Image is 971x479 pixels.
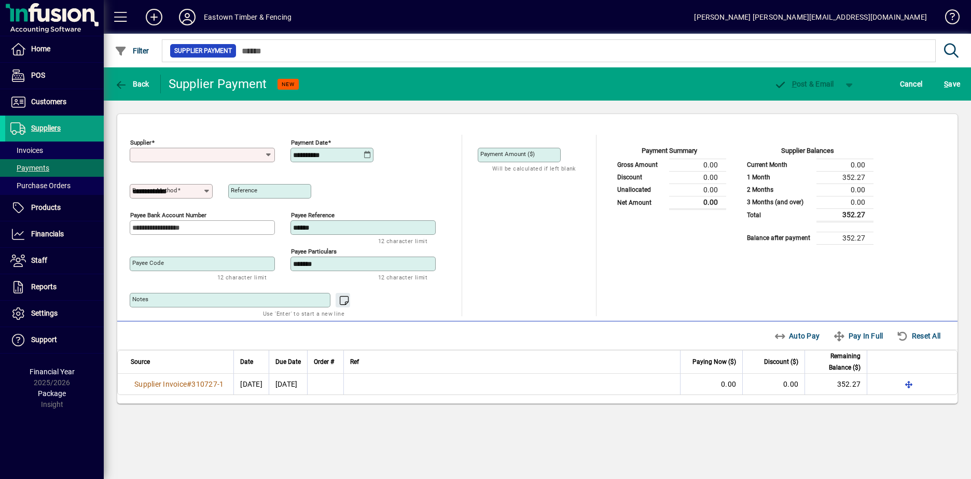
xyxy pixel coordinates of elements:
a: POS [5,63,104,89]
mat-hint: 12 character limit [378,271,427,283]
button: Reset All [892,327,945,345]
span: Supplier Payment [174,46,232,56]
span: [DATE] [240,380,262,388]
span: 352.27 [837,380,861,388]
span: Reports [31,283,57,291]
span: Support [31,335,57,344]
a: Settings [5,301,104,327]
mat-hint: Use 'Enter' to start a new line [263,307,344,319]
app-page-summary-card: Supplier Balances [742,135,873,245]
span: Date [240,356,253,368]
span: Remaining Balance ($) [811,350,861,373]
button: Post & Email [769,75,839,93]
div: [PERSON_NAME] [PERSON_NAME][EMAIL_ADDRESS][DOMAIN_NAME] [694,9,927,25]
a: Financials [5,221,104,247]
span: Discount ($) [764,356,798,368]
div: Payment Summary [612,146,726,159]
span: Pay In Full [833,328,883,344]
span: Customers [31,97,66,106]
span: Home [31,45,50,53]
span: P [792,80,797,88]
span: Reset All [896,328,940,344]
mat-hint: Will be calculated if left blank [492,162,576,174]
span: # [187,380,191,388]
span: Order # [314,356,334,368]
a: Invoices [5,142,104,159]
mat-label: Payee Bank Account Number [130,212,206,219]
td: Unallocated [612,184,669,196]
button: Profile [171,8,204,26]
span: Back [115,80,149,88]
td: Balance after payment [742,232,816,244]
mat-label: Reference [231,187,257,194]
span: Financials [31,230,64,238]
div: Supplier Payment [169,76,267,92]
td: 0.00 [669,184,726,196]
a: Home [5,36,104,62]
span: 310727-1 [191,380,224,388]
span: 0.00 [721,380,736,388]
mat-hint: 12 character limit [378,235,427,247]
a: Customers [5,89,104,115]
span: Due Date [275,356,301,368]
td: 0.00 [669,196,726,209]
button: Back [112,75,152,93]
span: Financial Year [30,368,75,376]
app-page-summary-card: Payment Summary [612,135,726,210]
span: Source [131,356,150,368]
td: 0.00 [816,159,873,171]
td: Current Month [742,159,816,171]
td: Gross Amount [612,159,669,171]
mat-label: Payee Particulars [291,248,337,255]
a: Supplier Invoice#310727-1 [131,378,227,390]
td: 352.27 [816,208,873,221]
button: Save [941,75,963,93]
span: Staff [31,256,47,264]
td: [DATE] [269,374,307,395]
td: 0.00 [669,159,726,171]
span: 0.00 [783,380,798,388]
mat-label: Payment Amount ($) [480,150,535,158]
td: Net Amount [612,196,669,209]
span: NEW [282,81,295,88]
mat-label: Payee Code [132,259,164,266]
td: 2 Months [742,184,816,196]
mat-hint: 12 character limit [217,271,267,283]
span: Filter [115,47,149,55]
a: Payments [5,159,104,177]
button: Filter [112,41,152,60]
mat-label: Payment method [132,187,177,194]
td: 0.00 [816,196,873,208]
span: Settings [31,309,58,317]
td: 352.27 [816,232,873,244]
span: Suppliers [31,124,61,132]
mat-label: Payee Reference [291,212,335,219]
app-page-header-button: Back [104,75,161,93]
span: Supplier Invoice [134,380,187,388]
a: Reports [5,274,104,300]
span: POS [31,71,45,79]
a: Products [5,195,104,221]
a: Support [5,327,104,353]
td: 1 Month [742,171,816,184]
td: 0.00 [816,184,873,196]
mat-label: Notes [132,295,148,303]
td: 0.00 [669,171,726,184]
span: Package [38,389,66,398]
span: S [944,80,948,88]
div: Supplier Balances [742,146,873,159]
mat-label: Supplier [130,139,151,146]
button: Add [137,8,171,26]
td: 3 Months (and over) [742,196,816,208]
span: Ref [350,356,359,368]
a: Staff [5,248,104,274]
span: Payments [10,164,49,172]
span: Paying Now ($) [692,356,736,368]
span: Purchase Orders [10,181,71,190]
button: Cancel [897,75,925,93]
button: Pay In Full [829,327,887,345]
a: Purchase Orders [5,177,104,194]
span: ave [944,76,960,92]
div: Eastown Timber & Fencing [204,9,292,25]
mat-label: Payment Date [291,139,328,146]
